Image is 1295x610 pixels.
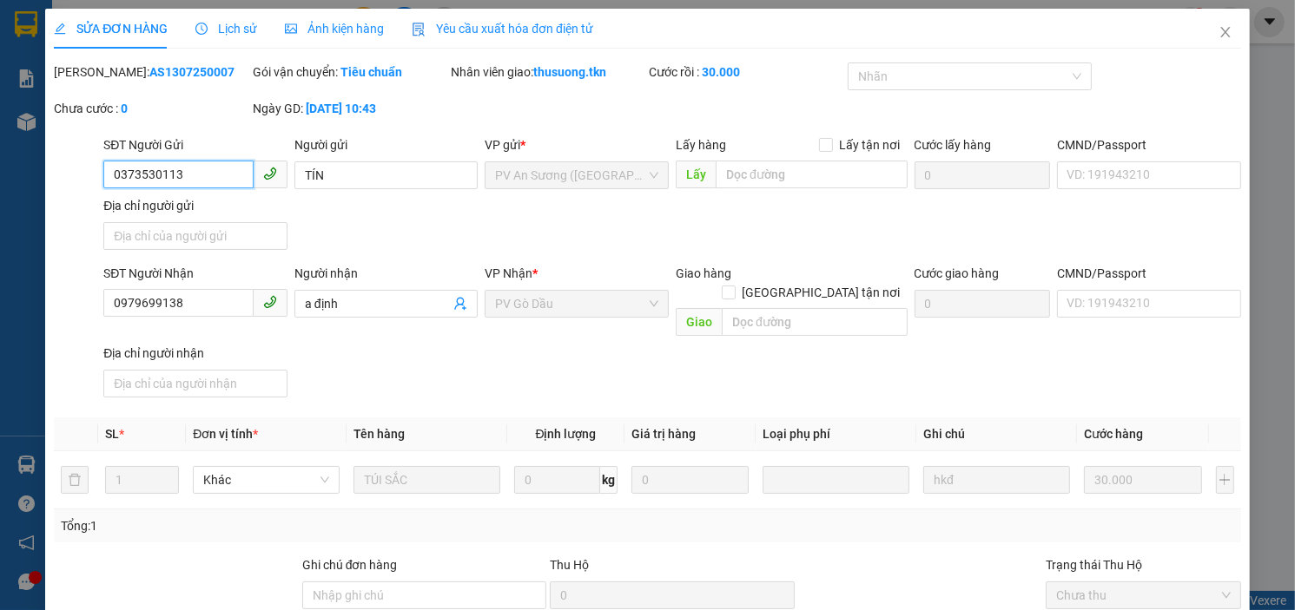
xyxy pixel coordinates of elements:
span: [GEOGRAPHIC_DATA] tận nơi [736,283,908,302]
button: Close [1201,9,1250,57]
div: [PERSON_NAME]: [54,62,248,82]
span: phone [263,167,277,180]
input: Cước giao hàng [915,290,1051,318]
span: SL [105,427,119,441]
div: CMND/Passport [1057,135,1241,154]
div: Chưa cước : [54,99,248,118]
div: SĐT Người Nhận [103,264,287,283]
input: Ghi Chú [923,466,1070,494]
input: Địa chỉ của người nhận [103,370,287,397]
span: close [1219,25,1232,39]
img: icon [412,23,426,36]
div: Địa chỉ người nhận [103,344,287,363]
b: AS1307250007 [149,65,235,79]
b: Tiêu chuẩn [340,65,402,79]
div: Người nhận [294,264,479,283]
span: Thu Hộ [550,558,589,572]
span: Lấy [676,161,716,188]
label: Ghi chú đơn hàng [302,558,398,572]
span: Đơn vị tính [193,427,258,441]
span: clock-circle [195,23,208,35]
span: Tên hàng [353,427,405,441]
span: Cước hàng [1084,427,1143,441]
b: 30.000 [703,65,741,79]
button: delete [61,466,89,494]
span: Giá trị hàng [631,427,696,441]
span: Chưa thu [1056,582,1230,608]
input: VD: Bàn, Ghế [353,466,500,494]
input: 0 [631,466,749,494]
th: Ghi chú [916,417,1077,451]
input: Dọc đường [722,308,907,336]
div: Gói vận chuyển: [253,62,447,82]
div: Trạng thái Thu Hộ [1046,555,1240,574]
div: Người gửi [294,135,479,154]
span: Lấy tận nơi [833,135,908,154]
b: 0 [121,102,128,115]
span: Ảnh kiện hàng [285,22,384,36]
div: Ngày GD: [253,99,447,118]
b: [DATE] 10:43 [306,102,376,115]
input: Dọc đường [716,161,907,188]
input: Cước lấy hàng [915,161,1051,189]
b: thusuong.tkn [533,65,606,79]
span: Lấy hàng [676,138,726,152]
span: VP Nhận [485,266,532,280]
span: PV Gò Dầu [495,291,658,317]
input: Ghi chú đơn hàng [302,581,547,609]
span: Giao hàng [676,266,731,280]
div: SĐT Người Gửi [103,135,287,154]
div: Cước rồi : [650,62,844,82]
input: 0 [1084,466,1201,494]
div: CMND/Passport [1057,264,1241,283]
span: SỬA ĐƠN HÀNG [54,22,168,36]
span: Giao [676,308,722,336]
button: plus [1216,466,1234,494]
label: Cước giao hàng [915,266,1000,280]
span: kg [600,466,618,494]
div: VP gửi [485,135,669,154]
span: Khác [203,467,329,493]
input: Địa chỉ của người gửi [103,222,287,250]
th: Loại phụ phí [756,417,916,451]
span: edit [54,23,66,35]
label: Cước lấy hàng [915,138,992,152]
span: picture [285,23,297,35]
span: user-add [453,297,467,311]
div: Tổng: 1 [61,516,500,535]
span: Lịch sử [195,22,257,36]
span: PV An Sương (Hàng Hóa) [495,162,658,188]
span: phone [263,295,277,309]
div: Nhân viên giao: [451,62,645,82]
span: Yêu cầu xuất hóa đơn điện tử [412,22,593,36]
span: Định lượng [535,427,596,441]
div: Địa chỉ người gửi [103,196,287,215]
